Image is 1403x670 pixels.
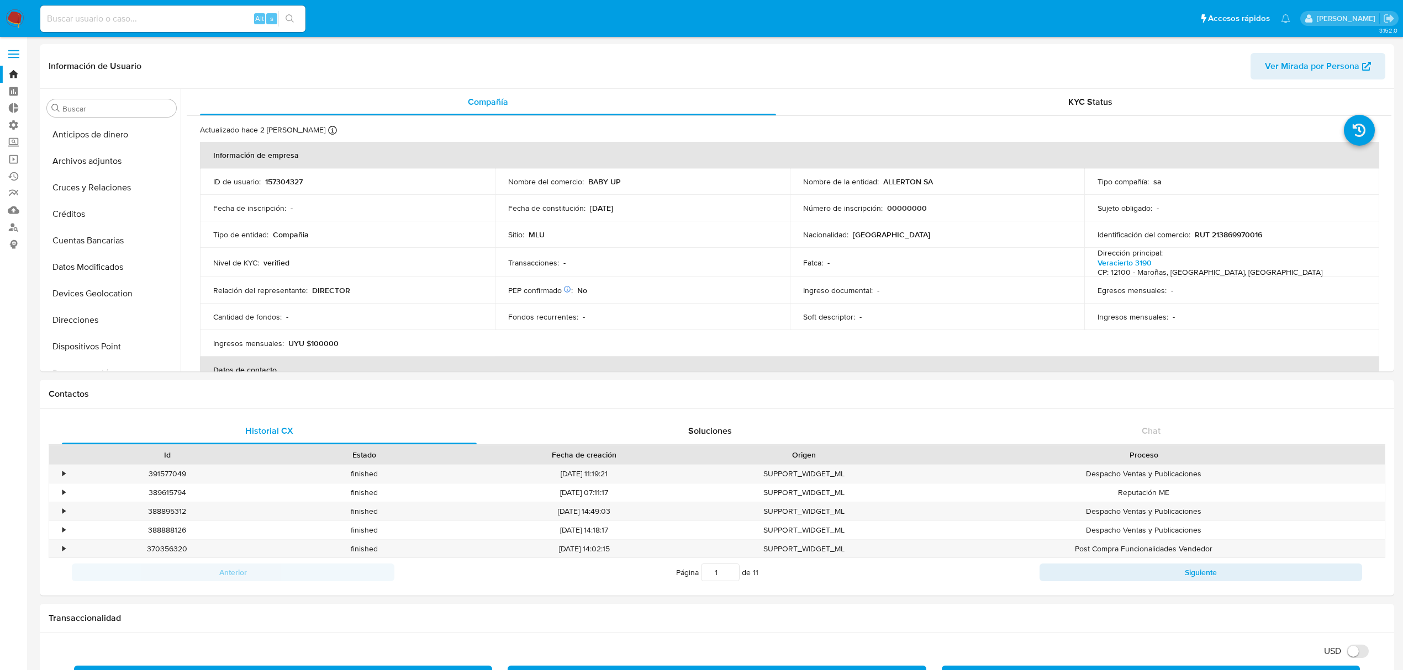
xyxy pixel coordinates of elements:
p: PEP confirmado : [508,285,573,295]
p: Número de inscripción : [803,203,883,213]
p: Fatca : [803,258,823,268]
p: - [859,312,862,322]
div: • [62,487,65,498]
h4: CP: 12100 - Maroñas, [GEOGRAPHIC_DATA], [GEOGRAPHIC_DATA] [1098,268,1322,278]
div: Despacho Ventas y Publicaciones [903,465,1385,483]
p: Egresos mensuales : [1098,285,1167,295]
button: Cuentas Bancarias [43,227,181,254]
span: Chat [1142,424,1161,437]
button: Créditos [43,201,181,227]
p: Nivel de KYC : [213,258,259,268]
p: Transacciones : [508,258,559,268]
a: Salir [1383,13,1395,24]
p: Sujeto obligado : [1098,203,1152,213]
p: Cantidad de fondos : [213,312,282,322]
div: finished [266,465,463,483]
div: 370356320 [68,540,266,558]
p: - [1157,203,1159,213]
th: Información de empresa [200,142,1379,168]
div: [DATE] 11:19:21 [463,465,705,483]
p: No [577,285,587,295]
span: Soluciones [688,424,732,437]
button: Siguiente [1040,563,1362,581]
p: - [1171,285,1173,295]
p: MLU [529,230,545,240]
div: finished [266,521,463,539]
p: BABY UP [588,177,621,187]
div: SUPPORT_WIDGET_ML [705,465,903,483]
div: SUPPORT_WIDGET_ML [705,540,903,558]
div: finished [266,540,463,558]
span: 11 [753,567,758,578]
p: [GEOGRAPHIC_DATA] [853,230,930,240]
button: Archivos adjuntos [43,148,181,174]
div: [DATE] 14:49:03 [463,502,705,520]
h1: Transaccionalidad [49,613,1385,624]
p: agustin.duran@mercadolibre.com [1317,13,1379,24]
p: - [291,203,293,213]
span: Alt [255,13,264,24]
button: Buscar [51,104,60,113]
button: Devices Geolocation [43,280,181,307]
p: ID de usuario : [213,177,261,187]
button: Dispositivos Point [43,333,181,360]
span: s [270,13,273,24]
p: Tipo compañía : [1098,177,1149,187]
div: 389615794 [68,483,266,502]
p: 00000000 [887,203,927,213]
button: Anterior [72,563,394,581]
p: Ingresos mensuales : [213,338,284,348]
span: Compañía [468,95,508,108]
p: 157304327 [265,177,303,187]
button: Direcciones [43,307,181,333]
div: Despacho Ventas y Publicaciones [903,502,1385,520]
div: Reputación ME [903,483,1385,502]
div: Origen [713,449,895,460]
th: Datos de contacto [200,357,1379,383]
p: [DATE] [590,203,613,213]
div: SUPPORT_WIDGET_ML [705,483,903,502]
span: KYC Status [1068,95,1112,108]
button: Anticipos de dinero [43,121,181,148]
button: Documentación [43,360,181,386]
p: - [583,312,585,322]
p: ALLERTON SA [883,177,933,187]
span: Accesos rápidos [1208,13,1270,24]
span: Historial CX [245,424,293,437]
div: • [62,544,65,554]
p: DIRECTOR [312,285,350,295]
p: Actualizado hace 2 [PERSON_NAME] [200,125,325,135]
a: Notificaciones [1281,14,1290,23]
div: Proceso [910,449,1377,460]
div: • [62,506,65,517]
p: verified [263,258,289,268]
p: Fecha de constitución : [508,203,586,213]
p: Compañia [273,230,309,240]
p: Ingreso documental : [803,285,873,295]
p: Soft descriptor : [803,312,855,322]
p: Relación del representante : [213,285,308,295]
div: 388895312 [68,502,266,520]
p: - [827,258,830,268]
button: Cruces y Relaciones [43,174,181,201]
a: Veracierto 3190 [1098,257,1152,268]
div: Estado [273,449,455,460]
div: finished [266,483,463,502]
h1: Contactos [49,389,1385,400]
p: - [286,312,288,322]
p: - [563,258,566,268]
div: 388888126 [68,521,266,539]
p: Fondos recurrentes : [508,312,578,322]
p: Fecha de inscripción : [213,203,286,213]
h1: Información de Usuario [49,61,141,72]
input: Buscar usuario o caso... [40,12,305,26]
p: Identificación del comercio : [1098,230,1190,240]
p: RUT 213869970016 [1195,230,1262,240]
p: Nombre del comercio : [508,177,584,187]
div: • [62,525,65,535]
button: Ver Mirada por Persona [1251,53,1385,79]
p: Ingresos mensuales : [1098,312,1168,322]
button: Datos Modificados [43,254,181,280]
input: Buscar [62,104,172,114]
div: finished [266,502,463,520]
